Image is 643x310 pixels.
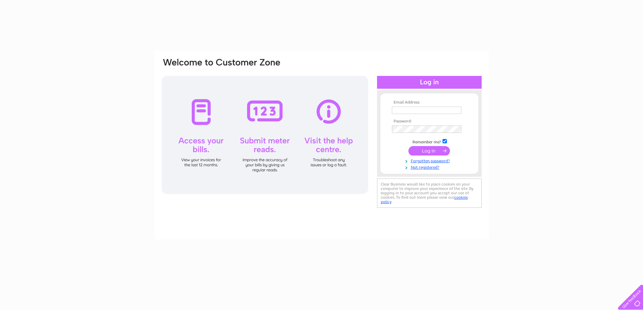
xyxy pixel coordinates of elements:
[408,146,450,156] input: Submit
[381,195,468,204] a: cookies policy
[377,178,482,208] div: Clear Business would like to place cookies on your computer to improve your experience of the sit...
[392,164,468,170] a: Not registered?
[390,100,468,105] th: Email Address:
[392,157,468,164] a: Forgotten password?
[390,138,468,145] td: Remember me?
[390,119,468,124] th: Password:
